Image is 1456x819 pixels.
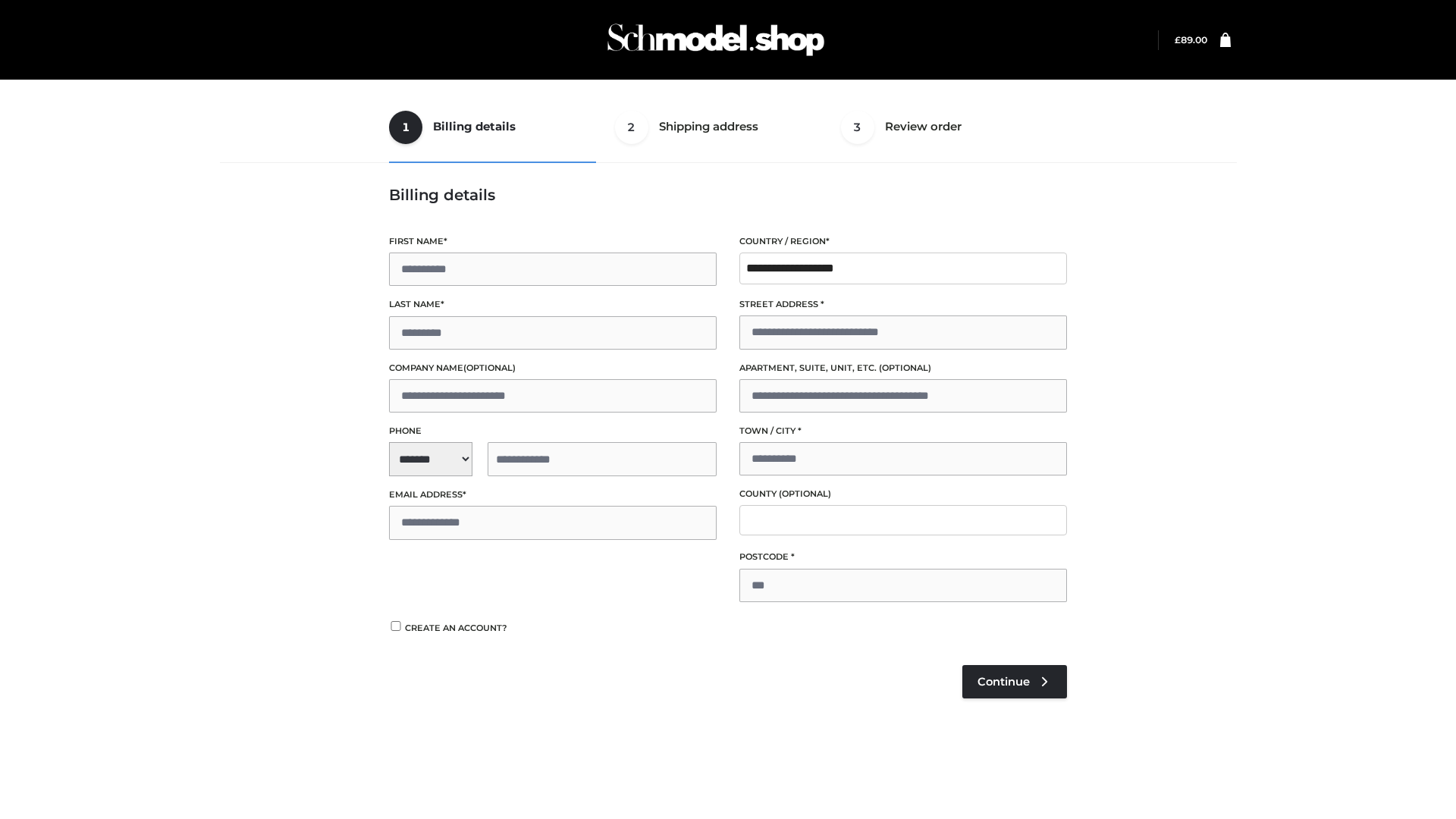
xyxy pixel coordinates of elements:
[977,675,1030,689] span: Continue
[879,362,931,373] span: (optional)
[739,487,1067,501] label: County
[389,361,717,375] label: Company name
[1175,34,1207,45] a: £89.00
[405,623,507,633] span: Create an account?
[389,297,717,312] label: Last name
[779,488,831,499] span: (optional)
[739,550,1067,564] label: Postcode
[739,297,1067,312] label: Street address
[1175,34,1207,45] bdi: 89.00
[739,361,1067,375] label: Apartment, suite, unit, etc.
[389,621,403,631] input: Create an account?
[739,234,1067,249] label: Country / Region
[389,424,717,438] label: Phone
[463,362,516,373] span: (optional)
[389,488,717,502] label: Email address
[739,424,1067,438] label: Town / City
[962,665,1067,698] a: Continue
[389,234,717,249] label: First name
[389,186,1067,204] h3: Billing details
[602,10,830,70] img: Schmodel Admin 964
[1175,34,1181,45] span: £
